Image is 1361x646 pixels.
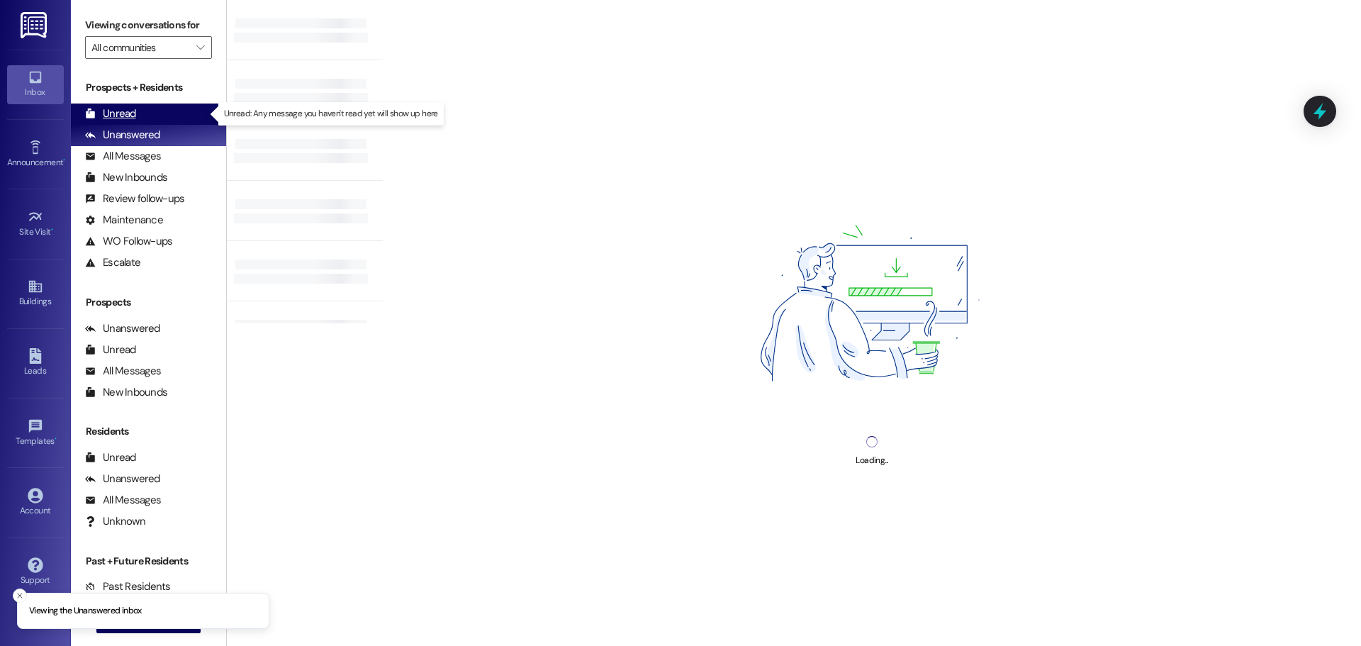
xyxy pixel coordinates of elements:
div: All Messages [85,149,161,164]
div: Unanswered [85,472,160,486]
div: Unread [85,106,136,121]
a: Account [7,484,64,522]
a: Inbox [7,65,64,104]
div: Residents [71,424,226,439]
div: New Inbounds [85,170,167,185]
a: Site Visit • [7,205,64,243]
a: Templates • [7,414,64,452]
span: • [63,155,65,165]
div: Unanswered [85,128,160,143]
a: Leads [7,344,64,382]
div: Unanswered [85,321,160,336]
p: Viewing the Unanswered inbox [29,605,142,618]
div: New Inbounds [85,385,167,400]
div: Escalate [85,255,140,270]
span: • [51,225,53,235]
input: All communities [91,36,189,59]
div: Maintenance [85,213,163,228]
div: Unread [85,450,136,465]
div: Prospects + Residents [71,80,226,95]
div: Unread [85,343,136,357]
div: Review follow-ups [85,191,184,206]
div: Unknown [85,514,145,529]
p: Unread: Any message you haven't read yet will show up here [224,108,438,120]
div: All Messages [85,493,161,508]
a: Support [7,553,64,591]
div: Past Residents [85,579,171,594]
div: Past + Future Residents [71,554,226,569]
span: • [55,434,57,444]
img: ResiDesk Logo [21,12,50,38]
label: Viewing conversations for [85,14,212,36]
i:  [196,42,204,53]
a: Buildings [7,274,64,313]
div: Loading... [856,453,887,468]
div: WO Follow-ups [85,234,172,249]
button: Close toast [13,589,27,603]
div: All Messages [85,364,161,379]
div: Prospects [71,295,226,310]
